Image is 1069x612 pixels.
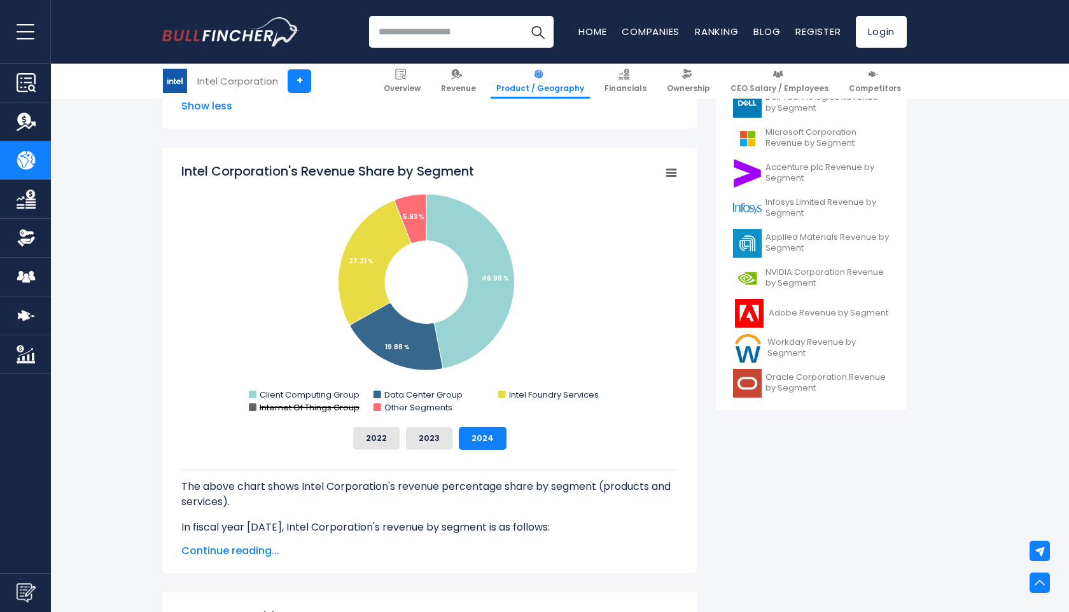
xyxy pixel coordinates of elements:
tspan: 46.98 % [482,274,509,283]
span: Continue reading... [181,543,678,559]
button: 2023 [406,427,452,450]
span: Dell Technologies Revenue by Segment [765,92,890,114]
text: Internet Of Things Group [260,401,360,414]
p: In fiscal year [DATE], Intel Corporation's revenue by segment is as follows: [181,520,678,535]
a: Companies [622,25,680,38]
a: Adobe Revenue by Segment [725,296,897,331]
img: AMAT logo [733,229,762,258]
span: Microsoft Corporation Revenue by Segment [765,127,890,149]
a: + [288,69,311,93]
img: WDAY logo [733,334,764,363]
span: Adobe Revenue by Segment [769,308,888,319]
img: DELL logo [733,89,762,118]
text: Client Computing Group [260,389,360,401]
a: Go to homepage [162,17,299,46]
tspan: Intel Corporation's Revenue Share by Segment [181,162,474,180]
a: Ranking [695,25,738,38]
img: INTC logo [163,69,187,93]
a: Dell Technologies Revenue by Segment [725,86,897,121]
img: ORCL logo [733,369,762,398]
a: Blog [753,25,780,38]
img: ACN logo [733,159,762,188]
span: Infosys Limited Revenue by Segment [765,197,890,219]
text: Other Segments [384,401,452,414]
a: Revenue [435,64,482,99]
span: NVIDIA Corporation Revenue by Segment [765,267,890,289]
img: ADBE logo [733,299,765,328]
a: CEO Salary / Employees [725,64,834,99]
div: Intel Corporation [197,74,278,88]
a: Oracle Corporation Revenue by Segment [725,366,897,401]
a: Workday Revenue by Segment [725,331,897,366]
img: Bullfincher logo [162,17,300,46]
a: Login [856,16,907,48]
a: Product / Geography [491,64,590,99]
button: 2022 [353,427,400,450]
text: Intel Foundry Services [509,389,599,401]
img: MSFT logo [733,124,762,153]
p: The above chart shows Intel Corporation's revenue percentage share by segment (products and servi... [181,479,678,510]
button: Search [522,16,554,48]
span: Competitors [849,83,901,94]
a: Financials [599,64,652,99]
span: Oracle Corporation Revenue by Segment [765,372,890,394]
text: Data Center Group [384,389,463,401]
span: Show less [181,99,678,114]
img: NVDA logo [733,264,762,293]
a: Competitors [843,64,907,99]
a: Applied Materials Revenue by Segment [725,226,897,261]
span: Product / Geography [496,83,584,94]
button: 2024 [459,427,507,450]
span: Workday Revenue by Segment [767,337,890,359]
span: Accenture plc Revenue by Segment [765,162,890,184]
span: Applied Materials Revenue by Segment [765,232,890,254]
span: Financials [604,83,646,94]
a: NVIDIA Corporation Revenue by Segment [725,261,897,296]
a: Ownership [661,64,716,99]
a: Home [578,25,606,38]
span: Overview [384,83,421,94]
tspan: 27.21 % [349,256,374,266]
a: Overview [378,64,426,99]
a: Infosys Limited Revenue by Segment [725,191,897,226]
svg: Intel Corporation's Revenue Share by Segment [181,162,678,417]
a: Register [795,25,841,38]
img: Ownership [17,228,36,247]
a: Microsoft Corporation Revenue by Segment [725,121,897,156]
span: Revenue [441,83,476,94]
span: CEO Salary / Employees [730,83,828,94]
a: Accenture plc Revenue by Segment [725,156,897,191]
tspan: 19.88 % [385,342,410,352]
span: Ownership [667,83,710,94]
img: INFY logo [733,194,762,223]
